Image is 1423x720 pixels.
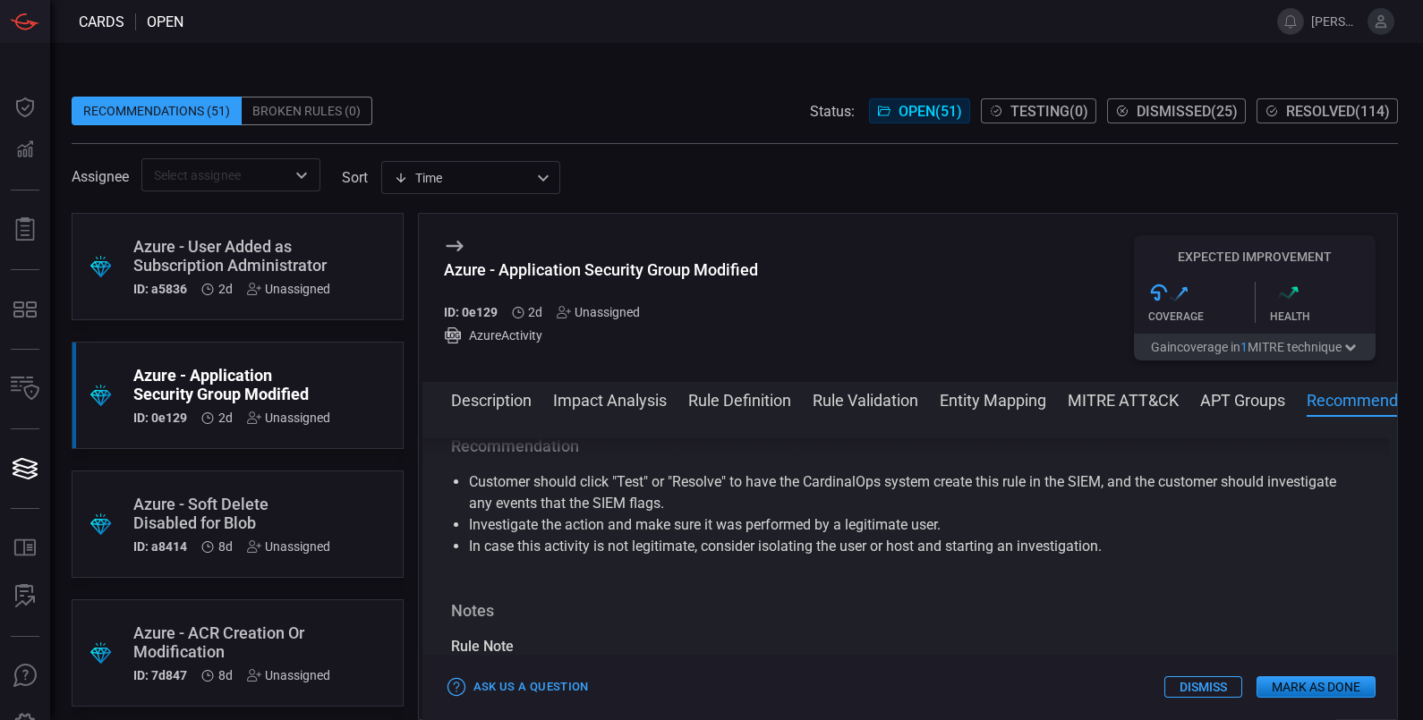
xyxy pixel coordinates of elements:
[133,237,330,275] div: Azure - User Added as Subscription Administrator
[451,600,1369,622] h3: Notes
[247,668,330,682] div: Unassigned
[4,129,47,172] button: Detections
[289,163,314,188] button: Open
[869,98,970,123] button: Open(51)
[242,97,372,125] div: Broken Rules (0)
[218,539,233,554] span: Aug 20, 2025 9:20 AM
[1286,103,1390,120] span: Resolved ( 114 )
[218,411,233,425] span: Aug 26, 2025 9:53 AM
[218,668,233,682] span: Aug 20, 2025 9:20 AM
[469,536,1351,557] li: In case this activity is not legitimate, consider isolating the user or host and starting an inve...
[4,368,47,411] button: Inventory
[1270,310,1376,323] div: Health
[247,539,330,554] div: Unassigned
[444,673,593,701] button: Ask Us a Question
[4,208,47,251] button: Reports
[147,164,285,186] input: Select assignee
[133,623,330,661] div: Azure - ACR Creation Or Modification
[451,636,1369,657] div: Rule Note
[469,514,1351,536] li: Investigate the action and make sure it was performed by a legitimate user.
[133,539,187,554] h5: ID: a8414
[394,169,532,187] div: Time
[1134,250,1376,264] h5: Expected Improvement
[940,388,1046,410] button: Entity Mapping
[133,411,187,425] h5: ID: 0e129
[342,169,368,186] label: sort
[133,668,187,682] h5: ID: 7d847
[133,366,330,403] div: Azure - Application Security Group Modified
[4,447,47,490] button: Cards
[1257,98,1398,123] button: Resolved(114)
[72,97,242,125] div: Recommendations (51)
[444,305,498,319] h5: ID: 0e129
[79,13,124,30] span: Cards
[4,527,47,570] button: Rule Catalog
[1257,676,1376,698] button: Mark as Done
[147,13,183,30] span: open
[72,168,129,185] span: Assignee
[247,411,330,425] div: Unassigned
[218,282,233,296] span: Aug 26, 2025 9:53 AM
[688,388,791,410] button: Rule Definition
[1148,310,1255,323] div: Coverage
[1068,388,1179,410] button: MITRE ATT&CK
[553,388,667,410] button: Impact Analysis
[444,326,758,344] div: AzureActivity
[810,103,855,120] span: Status:
[528,305,542,319] span: Aug 26, 2025 9:53 AM
[1240,340,1248,354] span: 1
[1134,334,1376,360] button: Gaincoverage in1MITRE technique
[813,388,918,410] button: Rule Validation
[557,305,640,319] div: Unassigned
[1164,676,1242,698] button: Dismiss
[1200,388,1285,410] button: APT Groups
[444,260,758,279] div: Azure - Application Security Group Modified
[4,655,47,698] button: Ask Us A Question
[247,282,330,296] div: Unassigned
[451,388,532,410] button: Description
[4,86,47,129] button: Dashboard
[899,103,962,120] span: Open ( 51 )
[4,288,47,331] button: MITRE - Detection Posture
[1010,103,1088,120] span: Testing ( 0 )
[981,98,1096,123] button: Testing(0)
[133,495,330,532] div: Azure - Soft Delete Disabled for Blob
[133,282,187,296] h5: ID: a5836
[4,575,47,618] button: ALERT ANALYSIS
[1107,98,1246,123] button: Dismissed(25)
[469,471,1351,514] li: Customer should click "Test" or "Resolve" to have the CardinalOps system create this rule in the ...
[1311,14,1360,29] span: [PERSON_NAME].[PERSON_NAME]
[1137,103,1238,120] span: Dismissed ( 25 )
